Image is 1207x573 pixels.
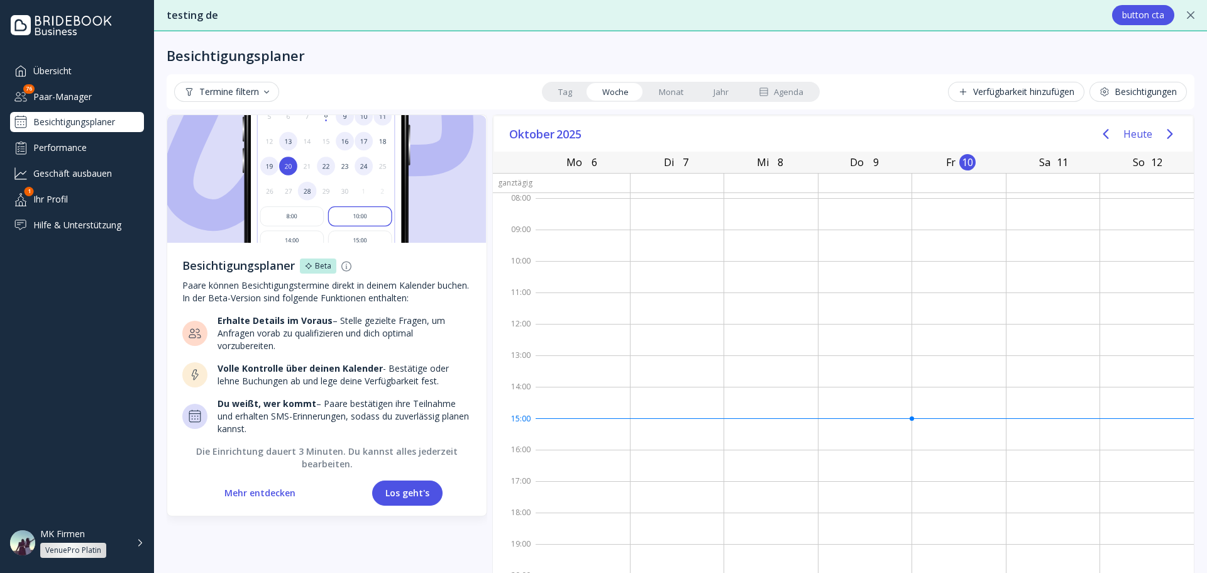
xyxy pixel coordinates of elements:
[10,163,144,184] a: Geschäft ausbauen
[493,442,536,474] div: 16:00
[218,398,471,435] div: – Paare bestätigen ihre Teilnahme und erhalten SMS-Erinnerungen, sodass du zuverlässig planen kan...
[942,153,959,171] div: Fr
[23,84,35,94] div: 76
[493,191,536,222] div: 08:00
[586,154,602,170] div: 6
[10,86,144,107] div: Paar-Manager
[40,528,85,540] div: MK Firmen
[10,112,144,132] a: Besichtigungsplaner
[218,314,471,352] div: – Stelle gezielte Fragen, um Anfragen vorab zu qualifizieren und dich optimal vorzubereiten.
[493,505,536,537] div: 18:00
[556,125,583,143] span: 2025
[1157,121,1182,147] button: Next page
[493,174,536,192] div: Ganztägig
[218,362,471,387] div: - Bestätige oder lehne Buchungen ab und lege deine Verfügbarkeit fest.
[1123,123,1152,145] button: Heute
[493,474,536,505] div: 17:00
[10,60,144,81] a: Übersicht
[678,154,694,170] div: 7
[1129,153,1149,171] div: So
[509,125,556,143] span: Oktober
[10,530,35,555] img: dpr=1,fit=cover,g=face,w=48,h=48
[10,189,144,209] a: Ihr Profil1
[211,481,309,506] button: Mehr entdecken
[493,285,536,316] div: 11:00
[1100,87,1177,97] div: Besichtigungen
[1035,153,1054,171] div: Sa
[846,153,868,171] div: Do
[868,154,884,170] div: 9
[182,445,471,470] div: Die Einrichtung dauert 3 Minuten. Du kannst alles jederzeit bearbeiten.
[315,261,331,271] div: Beta
[184,87,269,97] div: Termine filtern
[1054,154,1071,170] div: 11
[698,83,744,101] a: Jahr
[493,411,536,442] div: 15:00
[1149,154,1165,170] div: 12
[1122,10,1164,20] div: button cta
[182,258,295,274] div: Besichtigungsplaner
[504,125,588,143] button: Oktober2025
[25,187,34,196] div: 1
[174,82,279,102] button: Termine filtern
[543,83,587,101] a: Tag
[959,154,976,170] div: 10
[182,279,471,304] div: Paare können Besichtigungstermine direkt in deinem Kalender buchen. In der Beta-Version sind folg...
[753,153,773,171] div: Mi
[563,153,586,171] div: Mo
[167,47,305,64] div: Besichtigungsplaner
[759,86,803,98] div: Agenda
[1089,82,1187,102] button: Besichtigungen
[493,379,536,411] div: 14:00
[587,83,644,101] a: Woche
[167,8,1100,23] div: testing de
[948,82,1084,102] button: Verfügbarkeit hinzufügen
[10,189,144,209] div: Ihr Profil
[218,314,333,326] strong: Erhalte Details im Voraus
[958,87,1074,97] div: Verfügbarkeit hinzufügen
[493,253,536,285] div: 10:00
[10,86,144,107] a: Paar-Manager76
[372,481,443,506] button: Los geht's
[493,222,536,253] div: 09:00
[773,154,789,170] div: 8
[493,537,536,568] div: 19:00
[660,153,678,171] div: Di
[218,398,316,409] strong: Du weißt, wer kommt
[10,137,144,158] a: Performance
[218,362,383,374] strong: Volle Kontrolle über deinen Kalender
[1093,121,1118,147] button: Previous page
[644,83,698,101] a: Monat
[10,214,144,235] a: Hilfe & Unterstützung
[1112,5,1174,25] button: button cta
[493,348,536,379] div: 13:00
[45,545,101,555] div: VenuePro Platin
[493,316,536,348] div: 12:00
